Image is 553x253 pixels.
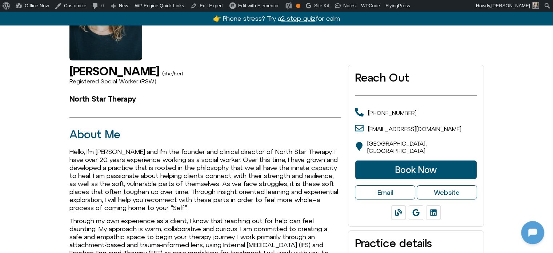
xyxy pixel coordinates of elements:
h1: [DOMAIN_NAME] [45,145,100,155]
span: [GEOGRAPHIC_DATA], [GEOGRAPHIC_DATA] [367,140,426,154]
svg: Restart Conversation Button [115,3,127,16]
p: Hello, I’m [PERSON_NAME] and I’m the founder and clinical director of North Star Therapy. I have ... [69,148,341,212]
h2: Reach Out [355,72,477,84]
img: N5FCcHC.png [58,108,87,137]
h2: Practice details [355,237,477,249]
svg: Voice Input Button [124,187,136,198]
span: Website [434,189,460,197]
h2: [DOMAIN_NAME] [21,5,112,14]
img: N5FCcHC.png [7,4,18,15]
span: Registered Social Worker (RSW) [69,78,156,84]
a: [EMAIL_ADDRESS][DOMAIN_NAME] [368,126,461,132]
h2: About Me [69,129,341,141]
a: [PHONE_NUMBER] [368,110,417,116]
u: 2-step quiz [281,15,315,22]
span: (she/her) [162,71,183,76]
span: Email [377,189,393,197]
h3: North Star Therapy [69,95,341,103]
h1: [PERSON_NAME] [69,65,159,78]
span: Site Kit [314,3,329,8]
svg: Close Chatbot Button [127,3,139,16]
button: Expand Header Button [2,2,144,17]
div: OK [296,4,300,8]
a: Book Now [355,160,477,179]
span: Book Now [395,165,437,174]
span: [PERSON_NAME] [491,3,530,8]
a: 👉 Phone stress? Try a2-step quizfor calm [213,15,340,22]
textarea: Message Input [12,189,113,196]
iframe: Botpress [521,221,544,244]
a: Email [355,185,415,200]
a: Website [417,185,477,200]
span: Edit with Elementor [238,3,279,8]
